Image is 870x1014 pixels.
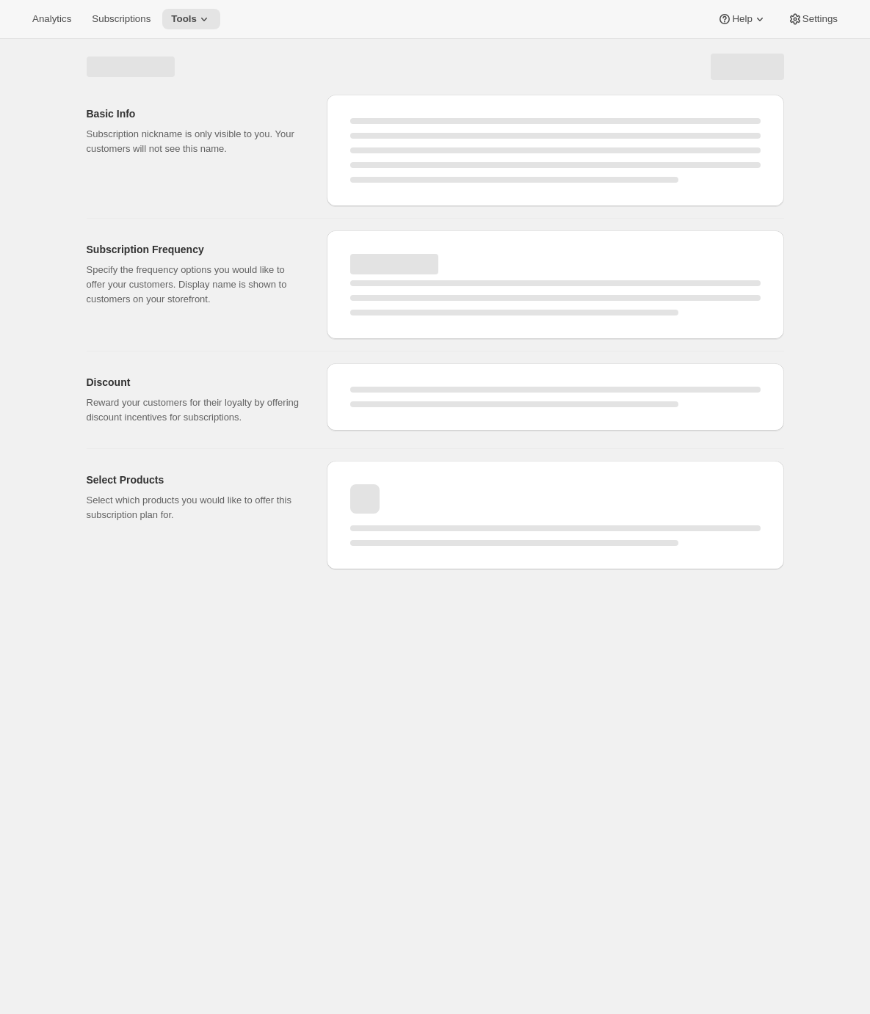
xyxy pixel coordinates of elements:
h2: Select Products [87,473,303,487]
span: Settings [802,13,838,25]
button: Settings [779,9,847,29]
span: Subscriptions [92,13,151,25]
p: Subscription nickname is only visible to you. Your customers will not see this name. [87,127,303,156]
button: Subscriptions [83,9,159,29]
p: Reward your customers for their loyalty by offering discount incentives for subscriptions. [87,395,303,425]
button: Tools [162,9,220,29]
span: Help [732,13,752,25]
h2: Discount [87,375,303,390]
h2: Basic Info [87,106,303,121]
span: Analytics [32,13,71,25]
button: Help [708,9,775,29]
span: Tools [171,13,197,25]
h2: Subscription Frequency [87,242,303,257]
p: Select which products you would like to offer this subscription plan for. [87,493,303,522]
div: Page loading [69,39,802,575]
button: Analytics [23,9,80,29]
p: Specify the frequency options you would like to offer your customers. Display name is shown to cu... [87,263,303,307]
